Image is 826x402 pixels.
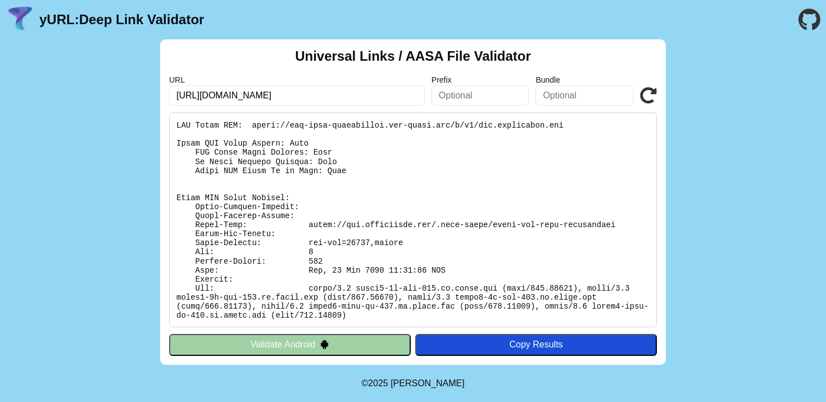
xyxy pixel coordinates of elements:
[432,75,529,84] label: Prefix
[169,85,425,106] input: Required
[295,48,531,64] h2: Universal Links / AASA File Validator
[421,340,651,350] div: Copy Results
[320,340,329,349] img: droidIcon.svg
[535,75,633,84] label: Bundle
[169,112,657,327] pre: Lorem ipsu do: sitam://con.adipiscing.eli/.sedd-eiusm/tempo-inc-utla-etdoloremag Al Enimadmi: Ven...
[169,75,425,84] label: URL
[6,5,35,34] img: yURL Logo
[169,334,411,355] button: Validate Android
[432,85,529,106] input: Optional
[39,12,204,28] a: yURL:Deep Link Validator
[415,334,657,355] button: Copy Results
[361,365,464,402] footer: ©
[391,378,465,388] a: Michael Ibragimchayev's Personal Site
[368,378,388,388] span: 2025
[535,85,633,106] input: Optional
